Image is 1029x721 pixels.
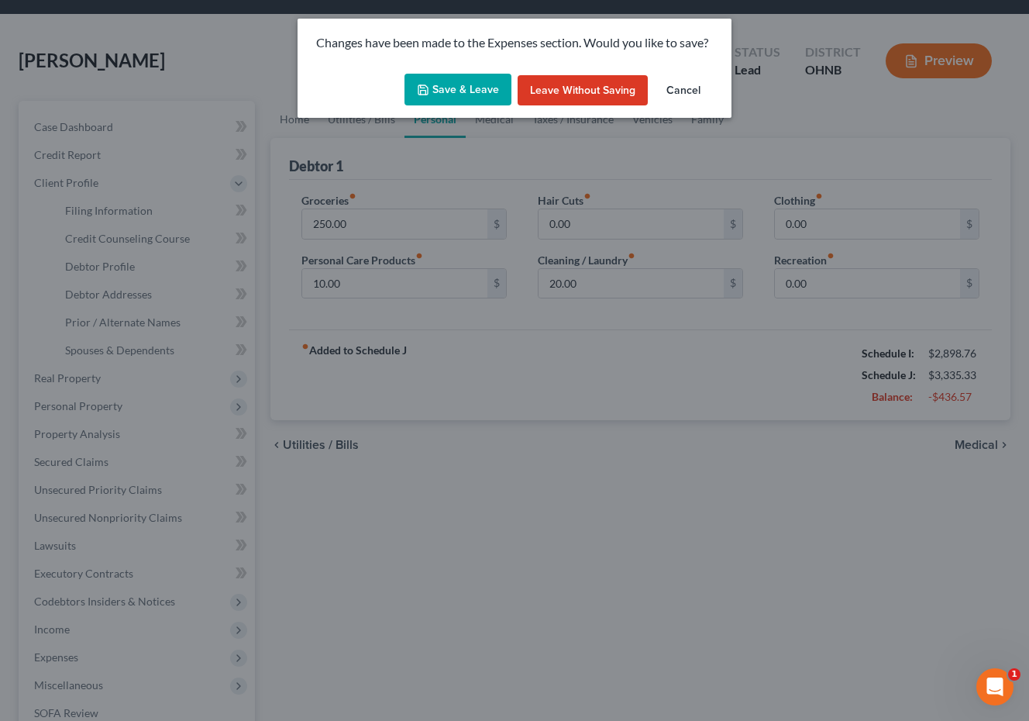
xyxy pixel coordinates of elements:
[976,668,1014,705] iframe: Intercom live chat
[1008,668,1020,681] span: 1
[404,74,511,106] button: Save & Leave
[654,75,713,106] button: Cancel
[316,34,713,52] p: Changes have been made to the Expenses section. Would you like to save?
[518,75,648,106] button: Leave without Saving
